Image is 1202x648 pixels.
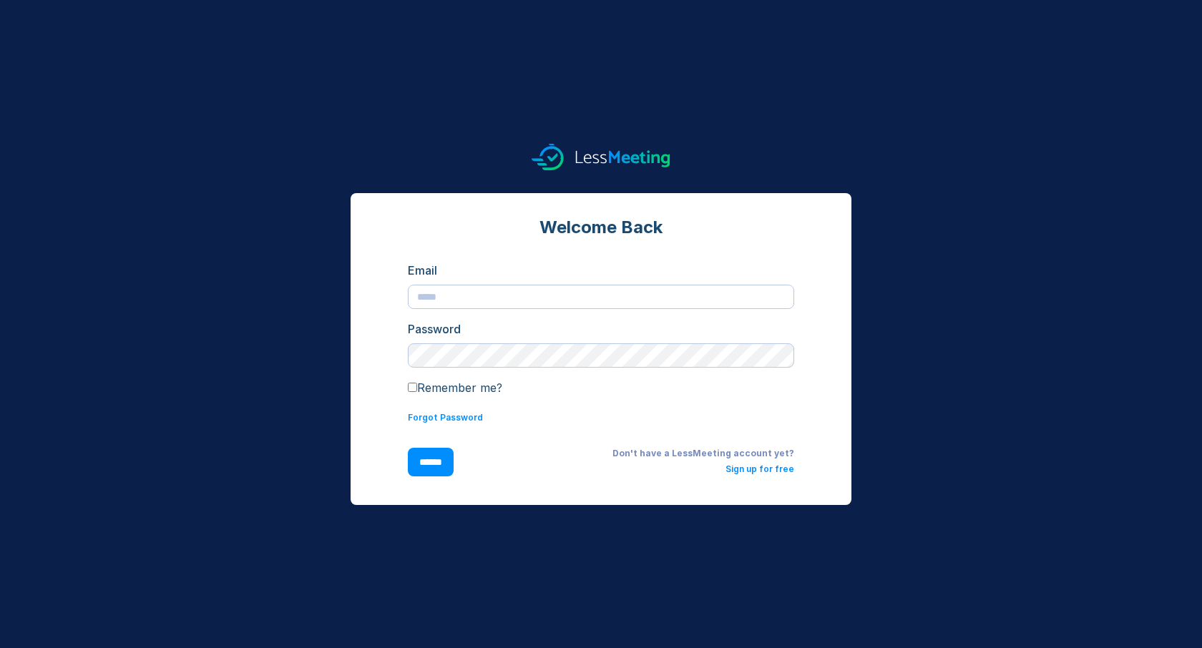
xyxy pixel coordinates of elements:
div: Password [408,320,794,338]
div: Welcome Back [408,216,794,239]
a: Sign up for free [725,463,794,474]
input: Remember me? [408,383,417,392]
div: Don't have a LessMeeting account yet? [477,448,794,459]
a: Forgot Password [408,412,483,423]
img: logo.svg [532,144,670,170]
div: Email [408,262,794,279]
label: Remember me? [408,381,502,395]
